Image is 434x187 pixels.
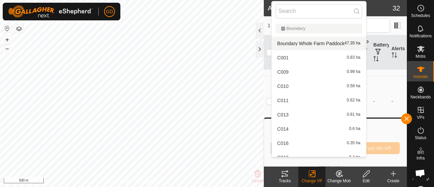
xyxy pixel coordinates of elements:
[268,22,308,29] span: 1 selected of 32
[411,14,430,18] span: Schedules
[272,136,366,150] li: C016
[277,41,344,46] span: Boundary Whole Farm Paddock
[277,55,289,60] span: C001
[389,35,407,70] th: Alerts
[277,155,289,160] span: C019
[411,164,429,182] div: Open chat
[416,156,425,160] span: Infra
[277,84,289,89] span: C010
[277,141,289,146] span: C016
[344,41,360,46] span: 47.35 ha
[271,178,298,184] div: Tracks
[365,146,391,151] span: Turn On VP
[3,24,11,33] button: Reset Map
[15,25,23,33] button: Map Layers
[347,141,360,146] span: 0.35 ha
[371,35,389,70] th: Battery
[138,178,158,184] a: Contact Us
[389,76,407,126] td: -
[417,115,424,119] span: VPs
[347,112,360,117] span: 0.81 ha
[373,57,379,62] p-sorticon: Activate to sort
[272,37,366,50] li: Boundary Whole Farm Paddock
[272,65,366,79] li: C009
[3,36,11,44] button: +
[277,112,289,117] span: C013
[410,95,431,99] span: Neckbands
[272,51,366,64] li: C001
[3,44,11,53] button: –
[349,155,360,160] span: 0.4 ha
[371,76,389,126] td: -
[281,26,357,31] div: Boundary
[277,70,289,74] span: C009
[272,94,366,107] li: C011
[347,98,360,103] span: 0.62 ha
[272,108,366,121] li: C013
[106,8,113,15] span: GD
[415,136,426,140] span: Status
[353,178,380,184] div: Edit
[380,178,407,184] div: Create
[298,178,325,184] div: Change VP
[393,3,400,13] span: 32
[413,75,428,79] span: Animals
[277,98,289,103] span: C011
[272,79,366,93] li: C010
[349,127,360,131] span: 0.6 ha
[410,34,432,38] span: Notifications
[325,178,353,184] div: Change Mob
[347,70,360,74] span: 0.99 ha
[347,84,360,89] span: 0.58 ha
[268,4,393,12] h2: Animals
[8,5,93,18] img: Gallagher Logo
[277,127,289,131] span: C014
[356,142,400,154] button: Turn On VP
[412,176,429,181] span: Heatmap
[416,54,426,58] span: Mobs
[392,53,397,59] p-sorticon: Activate to sort
[276,4,362,18] input: Search
[272,151,366,164] li: C019
[272,122,366,136] li: C014
[347,55,360,60] span: 0.83 ha
[105,178,131,184] a: Privacy Policy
